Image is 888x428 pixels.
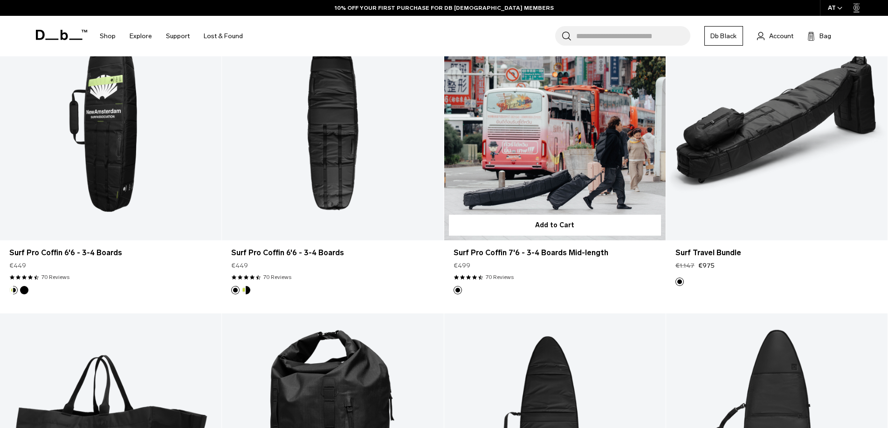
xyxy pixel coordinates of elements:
nav: Main Navigation [93,16,250,56]
a: 70 reviews [263,273,291,281]
button: Add to Cart [449,215,661,236]
a: 70 reviews [486,273,514,281]
button: Black Out [675,278,684,286]
a: Surf Pro Coffin 7'6 - 3-4 Boards Mid-length [454,247,656,258]
span: €499 [454,261,470,271]
button: Black Out [454,286,462,294]
a: Surf Pro Coffin 6'6 - 3-4 Boards [9,247,212,258]
button: Db x New Amsterdam Surf Association [242,286,250,294]
button: Black Out [20,286,28,294]
button: Db x New Amsterdam Surf Association [9,286,18,294]
a: Explore [130,20,152,53]
button: Bag [807,30,831,41]
a: Support [166,20,190,53]
button: Black Out [231,286,240,294]
a: Account [757,30,793,41]
a: Surf Travel Bundle [675,247,878,258]
a: 10% OFF YOUR FIRST PURCHASE FOR DB [DEMOGRAPHIC_DATA] MEMBERS [335,4,554,12]
a: Lost & Found [204,20,243,53]
span: €975 [698,261,715,271]
a: 70 reviews [41,273,69,281]
a: Surf Pro Coffin 6'6 - 3-4 Boards [231,247,434,258]
span: €449 [9,261,26,271]
a: Db Black [704,26,743,46]
a: Shop [100,20,116,53]
span: €449 [231,261,248,271]
span: Bag [819,31,831,41]
span: Account [769,31,793,41]
s: €1.147 [675,261,695,271]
